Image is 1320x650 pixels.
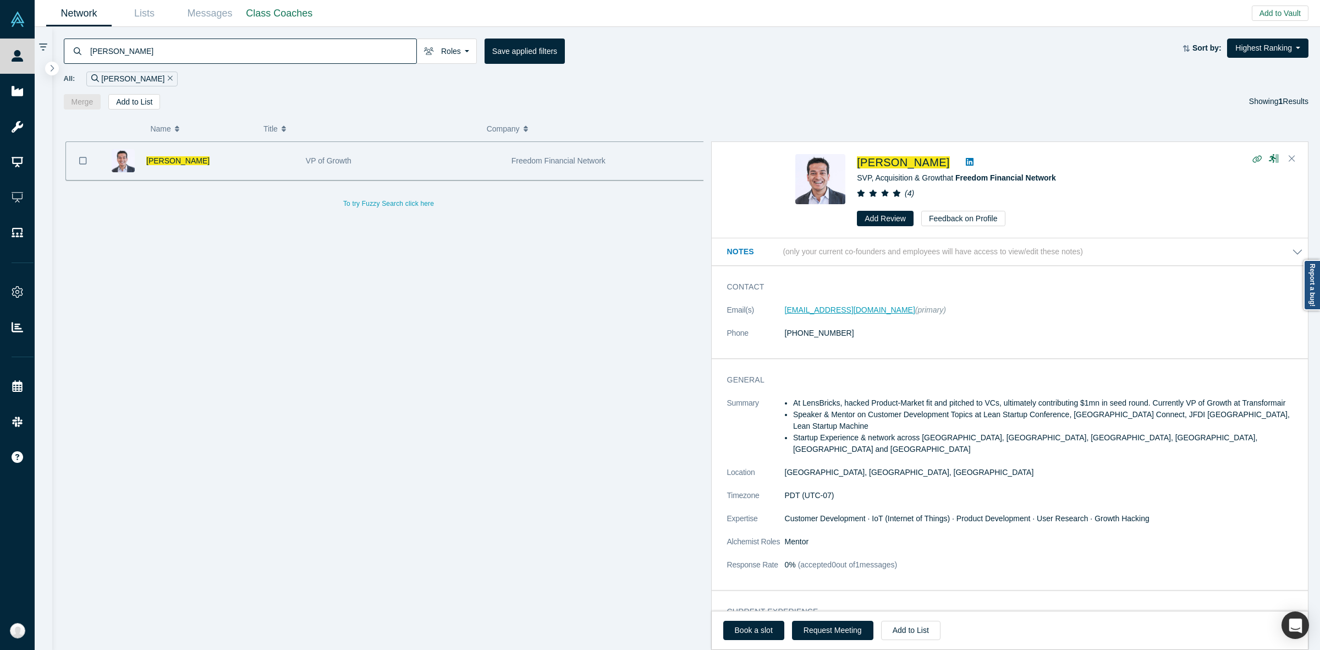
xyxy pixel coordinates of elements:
[727,397,785,467] dt: Summary
[727,536,785,559] dt: Alchemist Roles
[857,156,949,168] a: [PERSON_NAME]
[793,397,1303,409] p: At LensBricks, hacked Product-Market fit and pitched to VCs, ultimately contributing $1mn in seed...
[112,149,135,172] img: Gaurav Agarwal's Profile Image
[727,246,1303,258] button: Notes (only your current co-founders and employees will have access to view/edit these notes)
[727,467,785,490] dt: Location
[1279,97,1283,106] strong: 1
[487,117,520,140] span: Company
[857,211,914,226] button: Add Review
[1279,97,1308,106] span: Results
[1303,260,1320,310] a: Report a bug!
[1227,39,1308,58] button: Highest Ranking
[1249,94,1308,110] div: Showing
[89,38,416,64] input: Search by name, title, company, summary, expertise, investment criteria or topics of focus
[785,467,1303,478] dd: [GEOGRAPHIC_DATA], [GEOGRAPHIC_DATA], [GEOGRAPHIC_DATA]
[857,173,1056,182] span: SVP, Acquisition & Growth at
[785,514,1149,523] span: Customer Development · IoT (Internet of Things) · Product Development · User Research · Growth Ha...
[785,329,854,337] a: [PHONE_NUMBER]
[727,304,785,327] dt: Email(s)
[727,559,785,582] dt: Response Rate
[64,94,101,110] button: Merge
[727,327,785,351] dt: Phone
[108,94,160,110] button: Add to List
[727,490,785,513] dt: Timezone
[727,606,1288,618] h3: Current Experience
[785,305,915,314] a: [EMAIL_ADDRESS][DOMAIN_NAME]
[795,154,845,204] img: Gaurav Agarwal's Profile Image
[263,117,475,140] button: Title
[785,490,1303,501] dd: PDT (UTC-07)
[164,73,173,85] button: Remove Filter
[785,560,796,569] span: 0%
[306,156,351,165] span: VP of Growth
[881,621,941,640] button: Add to List
[64,73,75,84] span: All:
[727,513,785,536] dt: Expertise
[1192,43,1222,52] strong: Sort by:
[485,39,565,64] button: Save applied filters
[66,142,100,180] button: Bookmark
[146,156,210,165] a: [PERSON_NAME]
[86,72,178,86] div: [PERSON_NAME]
[1252,6,1308,21] button: Add to Vault
[487,117,698,140] button: Company
[263,117,278,140] span: Title
[150,117,170,140] span: Name
[10,623,25,638] img: Anna Sanchez's Account
[905,189,914,198] i: ( 4 )
[785,536,1303,548] dd: Mentor
[1284,150,1300,168] button: Close
[243,1,316,26] a: Class Coaches
[793,409,1303,432] p: Speaker & Mentor on Customer Development Topics at Lean Startup Conference, [GEOGRAPHIC_DATA] Con...
[793,432,1303,455] p: Startup Experience & network across [GEOGRAPHIC_DATA], [GEOGRAPHIC_DATA], [GEOGRAPHIC_DATA], [GEO...
[335,196,442,211] button: To try Fuzzy Search click here
[727,246,781,258] h3: Notes
[792,621,873,640] button: Request Meeting
[727,281,1288,293] h3: Contact
[783,247,1083,256] p: (only your current co-founders and employees will have access to view/edit these notes)
[512,156,606,165] span: Freedom Financial Network
[727,374,1288,386] h3: General
[955,173,1056,182] a: Freedom Financial Network
[915,305,946,314] span: (primary)
[46,1,112,26] a: Network
[177,1,243,26] a: Messages
[150,117,252,140] button: Name
[416,39,477,64] button: Roles
[10,12,25,27] img: Alchemist Vault Logo
[796,560,897,569] span: (accepted 0 out of 1 messages)
[112,1,177,26] a: Lists
[723,621,784,640] a: Book a slot
[921,211,1005,226] button: Feedback on Profile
